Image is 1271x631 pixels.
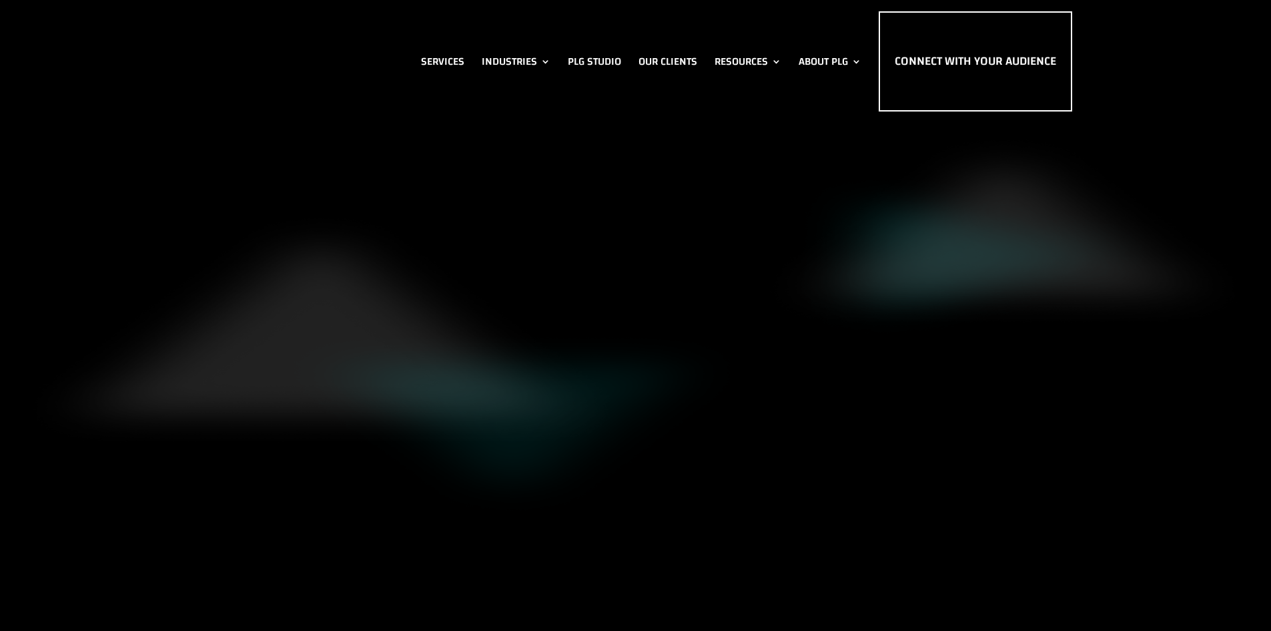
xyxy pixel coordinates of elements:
[421,11,464,112] a: Services
[715,11,781,112] a: Resources
[879,11,1072,112] a: Connect with Your Audience
[799,11,861,112] a: About PLG
[639,11,697,112] a: Our Clients
[568,11,621,112] a: PLG Studio
[482,11,550,112] a: Industries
